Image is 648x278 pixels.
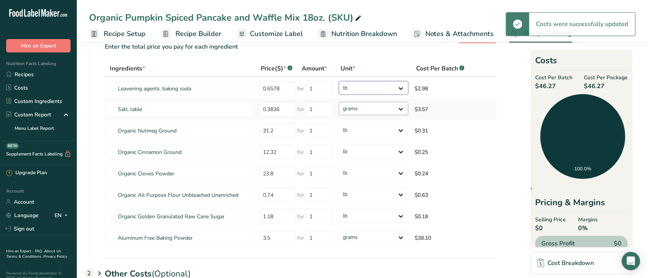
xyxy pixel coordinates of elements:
[297,213,304,221] span: for
[412,25,494,43] a: Notes & Attachments
[536,54,628,70] h2: Costs
[104,29,145,39] span: Recipe Setup
[412,98,488,120] td: $3.57
[261,64,293,73] div: Price($)
[55,211,71,220] div: EN
[536,74,573,82] span: Cost Per Batch
[412,163,488,184] td: $0.24
[529,13,635,36] div: Costs were successfully updated
[250,29,303,39] span: Customize Label
[175,29,222,39] span: Recipe Builder
[89,11,363,25] div: Organic Pumpkin Spiced Pancake and Waffle Mix 18oz. (SKU)
[416,64,458,73] span: Cost Per Batch
[297,191,304,199] span: for
[89,25,145,43] a: Recipe Setup
[237,25,303,43] a: Customize Label
[297,85,304,93] span: for
[6,111,51,119] div: Custom Report
[297,170,304,178] span: for
[614,239,622,248] span: $0
[297,127,304,135] span: for
[510,186,533,190] span: Ingredients
[536,196,628,213] div: Pricing & Margins
[536,82,573,91] span: $46.27
[536,224,566,233] span: $0
[412,184,488,206] td: $0.63
[43,254,67,259] a: Privacy Policy
[584,74,628,82] span: Cost Per Package
[161,25,222,43] a: Recipe Builder
[6,143,19,149] div: BETA
[531,252,633,274] a: Cost Breakdown
[542,239,575,248] span: Gross Profit
[6,209,39,222] a: Language
[6,249,61,259] a: About Us .
[297,105,304,113] span: for
[110,64,145,73] span: Ingredients
[537,258,594,268] div: Cost Breakdown
[425,29,494,39] span: Notes & Attachments
[6,39,71,52] button: Hire an Expert
[331,29,397,39] span: Nutrition Breakdown
[536,216,566,224] span: Selling Price
[297,234,304,242] span: for
[7,254,43,259] a: Terms & Conditions .
[579,224,598,233] span: 0%
[412,206,488,227] td: $0.18
[412,227,488,249] td: $38.10
[6,249,33,254] a: Hire an Expert .
[302,64,327,73] span: Amount
[89,42,497,61] p: Enter the total price you pay for each ingredient
[622,252,640,270] div: Open Intercom Messenger
[35,249,44,254] a: FAQ .
[412,120,488,141] td: $0.31
[341,64,355,73] span: Unit
[6,169,47,177] div: Upgrade Plan
[584,82,628,91] span: $46.27
[297,148,304,156] span: for
[412,77,488,98] td: $2.98
[318,25,397,43] a: Nutrition Breakdown
[412,141,488,163] td: $0.25
[579,216,598,224] span: Margins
